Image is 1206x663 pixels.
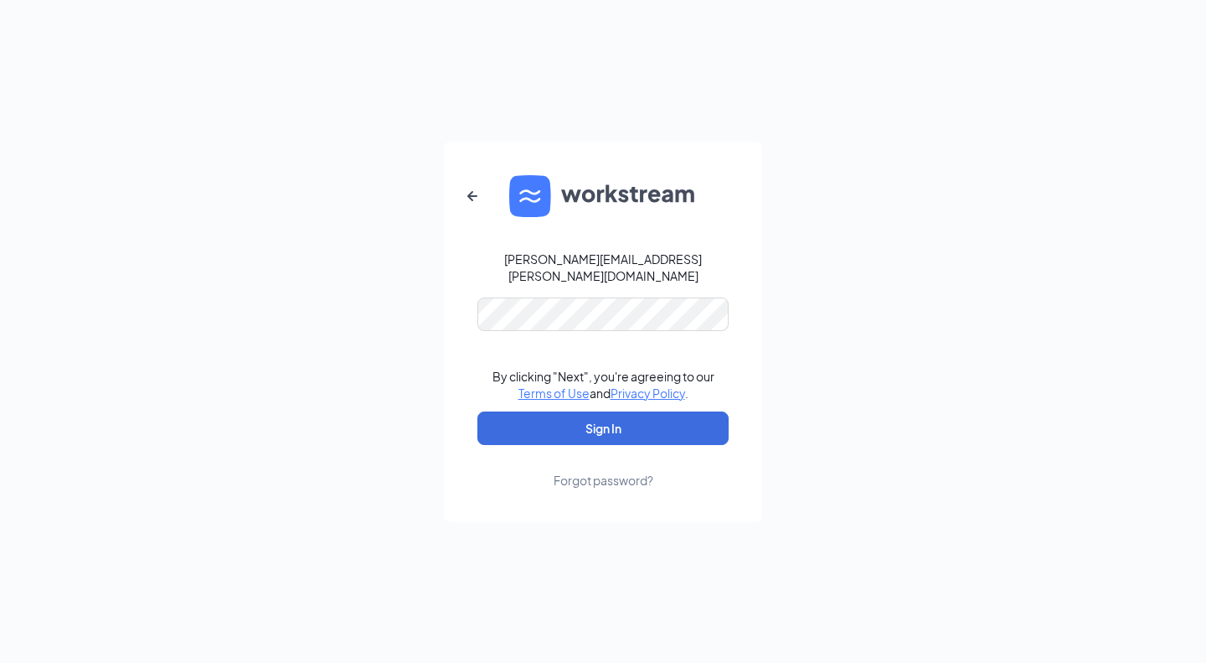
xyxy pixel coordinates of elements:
[554,472,653,489] div: Forgot password?
[554,445,653,489] a: Forgot password?
[509,175,697,217] img: WS logo and Workstream text
[518,386,590,401] a: Terms of Use
[611,386,685,401] a: Privacy Policy
[492,368,714,401] div: By clicking "Next", you're agreeing to our and .
[477,412,729,445] button: Sign In
[462,186,482,206] svg: ArrowLeftNew
[477,251,729,284] div: [PERSON_NAME][EMAIL_ADDRESS][PERSON_NAME][DOMAIN_NAME]
[452,176,492,216] button: ArrowLeftNew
